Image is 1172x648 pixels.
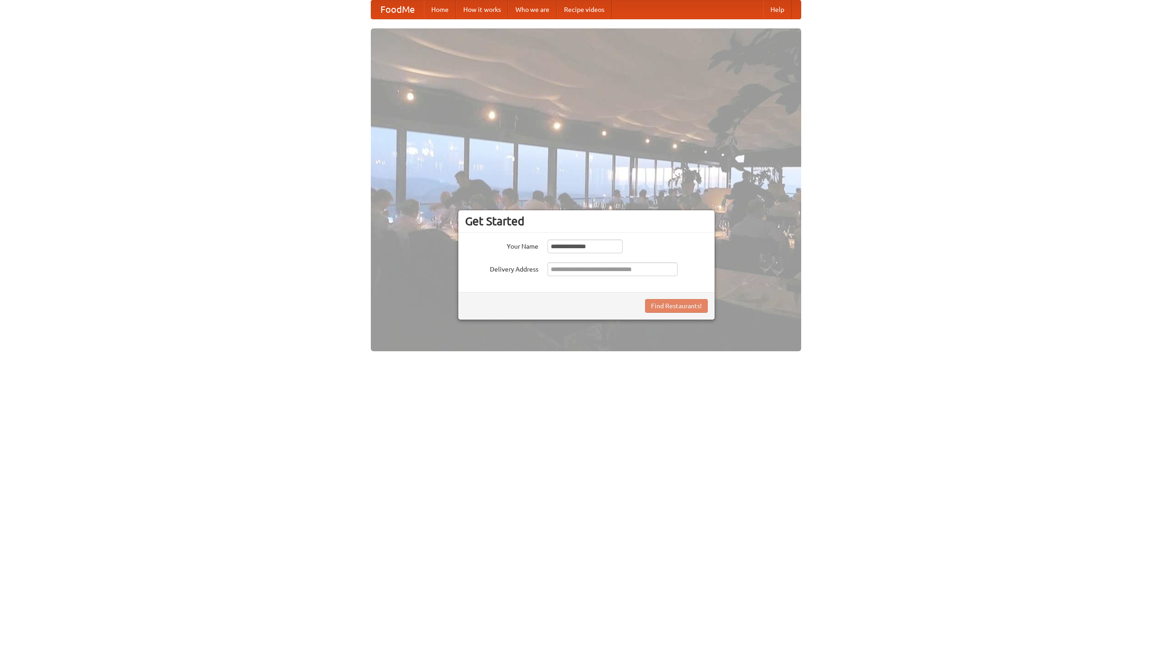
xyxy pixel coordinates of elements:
a: FoodMe [371,0,424,19]
a: Recipe videos [557,0,612,19]
a: Help [763,0,792,19]
label: Delivery Address [465,262,538,274]
label: Your Name [465,240,538,251]
button: Find Restaurants! [645,299,708,313]
a: Home [424,0,456,19]
a: How it works [456,0,508,19]
h3: Get Started [465,214,708,228]
a: Who we are [508,0,557,19]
